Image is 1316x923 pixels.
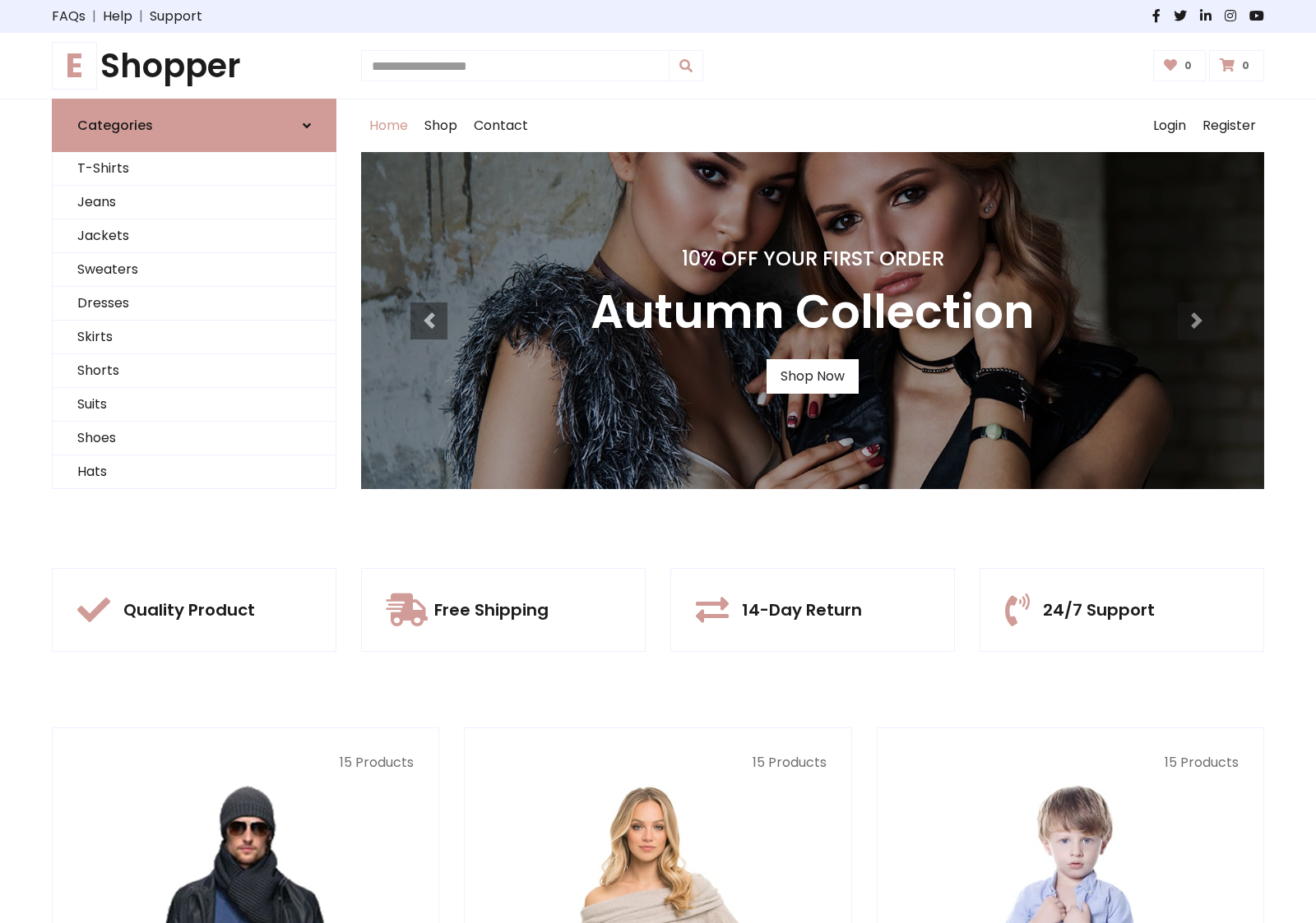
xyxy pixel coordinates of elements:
a: Dresses [53,287,336,321]
a: 0 [1209,50,1264,81]
h6: Categories [77,118,153,133]
span: 0 [1180,58,1196,73]
a: Contact [466,99,536,152]
span: | [132,7,150,26]
p: 15 Products [489,753,826,773]
p: 15 Products [902,753,1239,773]
h3: Autumn Collection [591,284,1035,339]
a: FAQs [52,7,86,26]
a: Suits [53,388,336,422]
a: Login [1145,99,1194,152]
a: Support [150,7,202,26]
h5: Quality Product [123,600,255,620]
h4: 10% Off Your First Order [591,247,1035,271]
a: Sweaters [53,253,336,287]
a: Categories [52,99,336,152]
a: Hats [53,455,336,489]
a: EShopper [52,46,336,85]
h5: 24/7 Support [1043,600,1155,620]
a: Register [1194,99,1264,152]
h5: 14-Day Return [742,600,862,620]
a: T-Shirts [53,152,336,186]
a: Help [103,7,132,26]
a: 0 [1153,50,1207,81]
a: Skirts [53,321,336,354]
a: Jackets [53,219,336,253]
span: E [52,42,97,90]
span: | [86,7,103,26]
a: Jeans [53,186,336,219]
a: Shoes [53,422,336,455]
a: Shop Now [767,359,859,394]
a: Shorts [53,354,336,388]
h5: Free Shipping [434,600,549,620]
h1: Shopper [52,46,336,85]
a: Shop [416,99,466,152]
span: 0 [1238,58,1253,73]
a: Home [361,99,416,152]
p: 15 Products [77,753,414,773]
